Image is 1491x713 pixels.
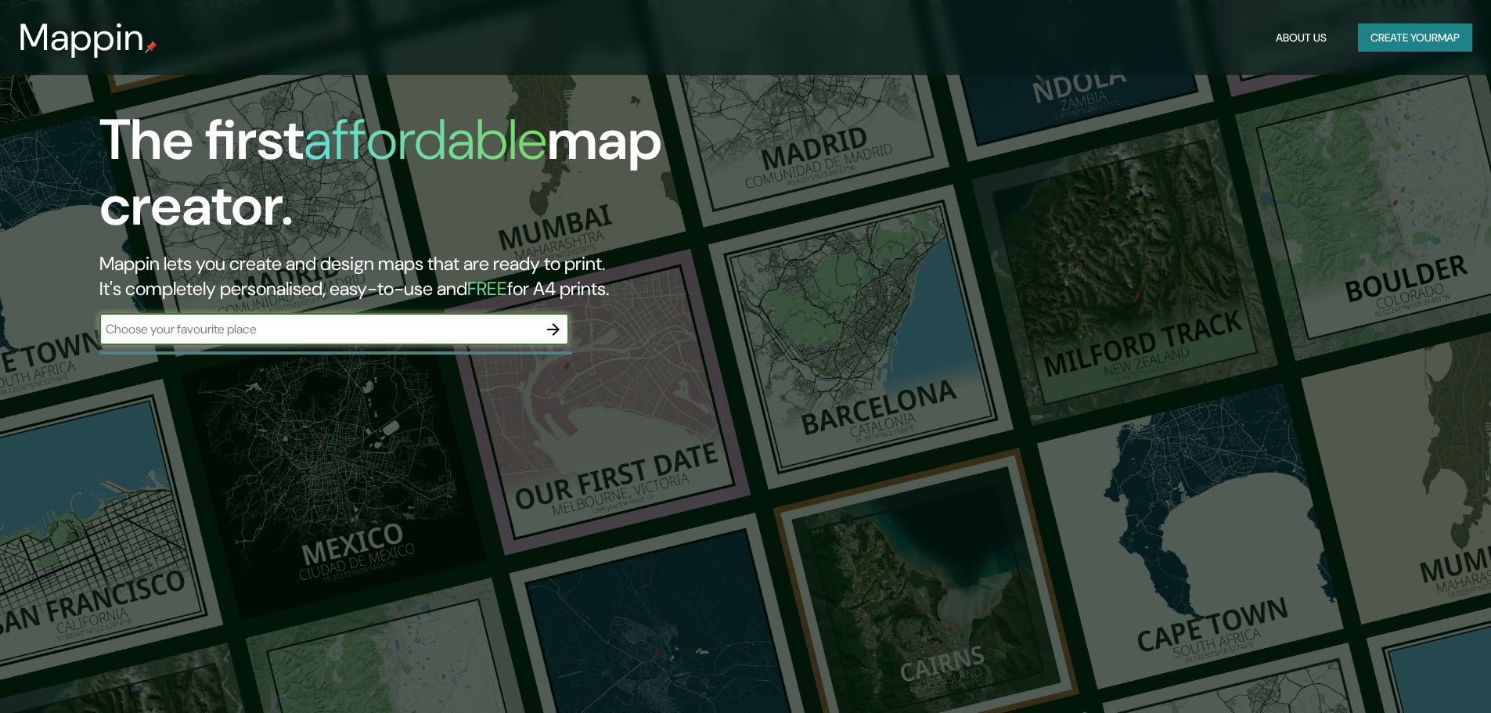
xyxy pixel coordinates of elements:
h2: Mappin lets you create and design maps that are ready to print. It's completely personalised, eas... [99,251,845,301]
button: Create yourmap [1358,23,1472,52]
h1: affordable [304,103,547,176]
img: mappin-pin [145,41,157,53]
input: Choose your favourite place [99,320,538,338]
h3: Mappin [19,16,145,59]
h5: FREE [467,276,507,301]
h1: The first map creator. [99,107,845,251]
button: About Us [1270,23,1333,52]
iframe: Help widget launcher [1352,652,1474,696]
